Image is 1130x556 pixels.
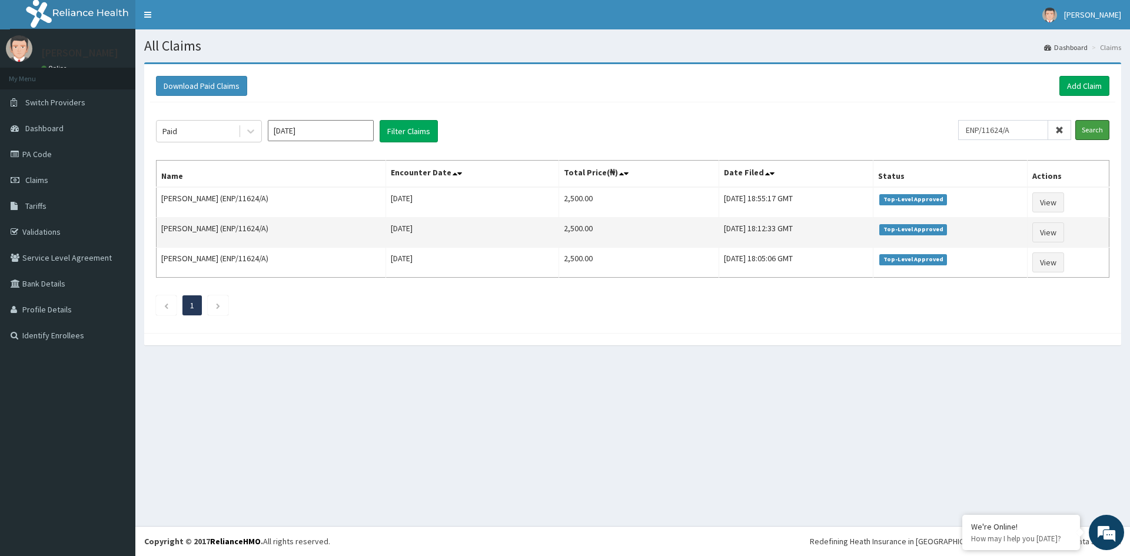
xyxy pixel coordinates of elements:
input: Search [1075,120,1109,140]
a: Previous page [164,300,169,311]
a: View [1032,192,1064,212]
div: Chat with us now [61,66,198,81]
th: Name [157,161,386,188]
button: Download Paid Claims [156,76,247,96]
td: 2,500.00 [559,248,719,278]
td: [PERSON_NAME] (ENP/11624/A) [157,248,386,278]
img: User Image [1042,8,1057,22]
td: [PERSON_NAME] (ENP/11624/A) [157,218,386,248]
span: Tariffs [25,201,46,211]
th: Date Filed [719,161,873,188]
th: Status [873,161,1028,188]
a: Page 1 is your current page [190,300,194,311]
span: Top-Level Approved [879,254,947,265]
div: Paid [162,125,177,137]
td: 2,500.00 [559,187,719,218]
footer: All rights reserved. [135,526,1130,556]
td: [DATE] [385,187,559,218]
li: Claims [1089,42,1121,52]
th: Encounter Date [385,161,559,188]
td: [PERSON_NAME] (ENP/11624/A) [157,187,386,218]
p: How may I help you today? [971,534,1071,544]
strong: Copyright © 2017 . [144,536,263,547]
th: Total Price(₦) [559,161,719,188]
a: View [1032,222,1064,242]
img: d_794563401_company_1708531726252_794563401 [22,59,48,88]
img: User Image [6,35,32,62]
textarea: Type your message and hit 'Enter' [6,321,224,362]
td: [DATE] 18:05:06 GMT [719,248,873,278]
td: [DATE] 18:12:33 GMT [719,218,873,248]
span: Top-Level Approved [879,194,947,205]
span: Switch Providers [25,97,85,108]
a: RelianceHMO [210,536,261,547]
div: Redefining Heath Insurance in [GEOGRAPHIC_DATA] using Telemedicine and Data Science! [810,535,1121,547]
input: Search by HMO ID [958,120,1048,140]
a: Next page [215,300,221,311]
span: [PERSON_NAME] [1064,9,1121,20]
span: Claims [25,175,48,185]
a: Add Claim [1059,76,1109,96]
h1: All Claims [144,38,1121,54]
input: Select Month and Year [268,120,374,141]
td: [DATE] [385,248,559,278]
div: Minimize live chat window [193,6,221,34]
td: [DATE] 18:55:17 GMT [719,187,873,218]
span: Dashboard [25,123,64,134]
td: 2,500.00 [559,218,719,248]
th: Actions [1027,161,1109,188]
span: We're online! [68,148,162,267]
td: [DATE] [385,218,559,248]
a: Online [41,64,69,72]
p: [PERSON_NAME] [41,48,118,58]
a: View [1032,252,1064,272]
a: Dashboard [1044,42,1088,52]
div: We're Online! [971,521,1071,532]
span: Top-Level Approved [879,224,947,235]
button: Filter Claims [380,120,438,142]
